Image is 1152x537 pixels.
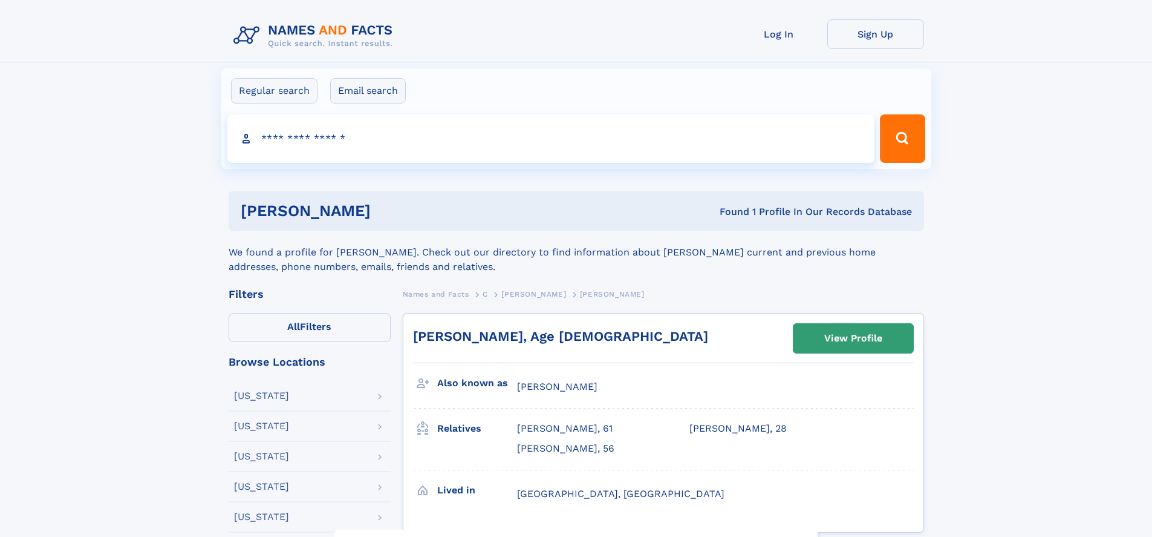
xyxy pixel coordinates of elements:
[880,114,925,163] button: Search Button
[517,422,613,435] a: [PERSON_NAME], 61
[483,290,488,298] span: C
[501,286,566,301] a: [PERSON_NAME]
[793,324,913,353] a: View Profile
[234,421,289,431] div: [US_STATE]
[517,488,724,499] span: [GEOGRAPHIC_DATA], [GEOGRAPHIC_DATA]
[689,422,787,435] a: [PERSON_NAME], 28
[517,381,597,392] span: [PERSON_NAME]
[231,78,317,104] label: Regular search
[824,325,882,352] div: View Profile
[229,231,924,274] div: We found a profile for [PERSON_NAME]. Check out our directory to find information about [PERSON_N...
[501,290,566,298] span: [PERSON_NAME]
[241,203,545,219] h1: [PERSON_NAME]
[413,329,708,344] a: [PERSON_NAME], Age [DEMOGRAPHIC_DATA]
[229,289,391,300] div: Filters
[437,480,517,501] h3: Lived in
[330,78,406,104] label: Email search
[437,418,517,439] h3: Relatives
[229,313,391,342] label: Filters
[437,373,517,394] h3: Also known as
[234,482,289,492] div: [US_STATE]
[517,442,614,455] a: [PERSON_NAME], 56
[229,19,403,52] img: Logo Names and Facts
[234,391,289,401] div: [US_STATE]
[287,321,300,332] span: All
[229,357,391,367] div: Browse Locations
[234,512,289,522] div: [US_STATE]
[234,452,289,461] div: [US_STATE]
[827,19,924,49] a: Sign Up
[227,114,875,163] input: search input
[403,286,469,301] a: Names and Facts
[545,205,912,219] div: Found 1 Profile In Our Records Database
[483,286,488,301] a: C
[580,290,645,298] span: [PERSON_NAME]
[731,19,827,49] a: Log In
